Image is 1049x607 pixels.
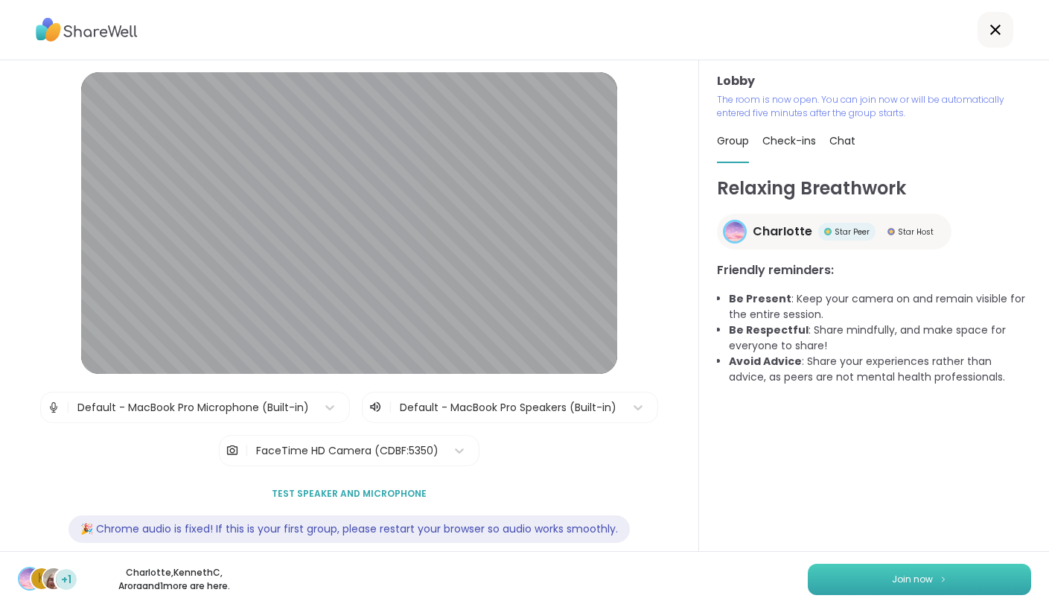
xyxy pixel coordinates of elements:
img: Star Peer [824,228,832,235]
img: Arora [43,568,64,589]
li: : Keep your camera on and remain visible for the entire session. [729,291,1031,322]
span: Test speaker and microphone [272,487,427,500]
p: The room is now open. You can join now or will be automatically entered five minutes after the gr... [717,93,1031,120]
h1: Relaxing Breathwork [717,175,1031,202]
span: Check-ins [762,133,816,148]
b: Avoid Advice [729,354,802,369]
h3: Friendly reminders: [717,261,1031,279]
span: Star Host [898,226,934,238]
span: | [389,398,392,416]
img: Microphone [47,393,60,422]
span: CharIotte [753,223,812,241]
span: Chat [829,133,855,148]
img: Camera [226,436,239,465]
b: Be Respectful [729,322,809,337]
img: ShareWell Logo [36,13,138,47]
button: Join now [808,564,1031,595]
div: Default - MacBook Pro Microphone (Built-in) [77,400,309,416]
span: Star Peer [835,226,870,238]
img: CharIotte [725,222,744,241]
span: Join now [892,573,933,586]
span: K [38,569,45,588]
div: FaceTime HD Camera (CDBF:5350) [256,443,439,459]
a: CharIotteCharIotteStar PeerStar PeerStar HostStar Host [717,214,951,250]
img: Star Host [887,228,895,235]
span: +1 [61,572,71,588]
span: | [66,393,70,422]
li: : Share your experiences rather than advice, as peers are not mental health professionals. [729,354,1031,385]
div: 🎉 Chrome audio is fixed! If this is your first group, please restart your browser so audio works ... [68,515,630,543]
button: Test speaker and microphone [266,478,433,509]
li: : Share mindfully, and make space for everyone to share! [729,322,1031,354]
img: ShareWell Logomark [939,575,948,583]
span: Group [717,133,749,148]
span: | [245,436,249,465]
b: Be Present [729,291,791,306]
h3: Lobby [717,72,1031,90]
img: CharIotte [19,568,40,589]
p: CharIotte , KennethC , Arora and 1 more are here. [91,566,258,593]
